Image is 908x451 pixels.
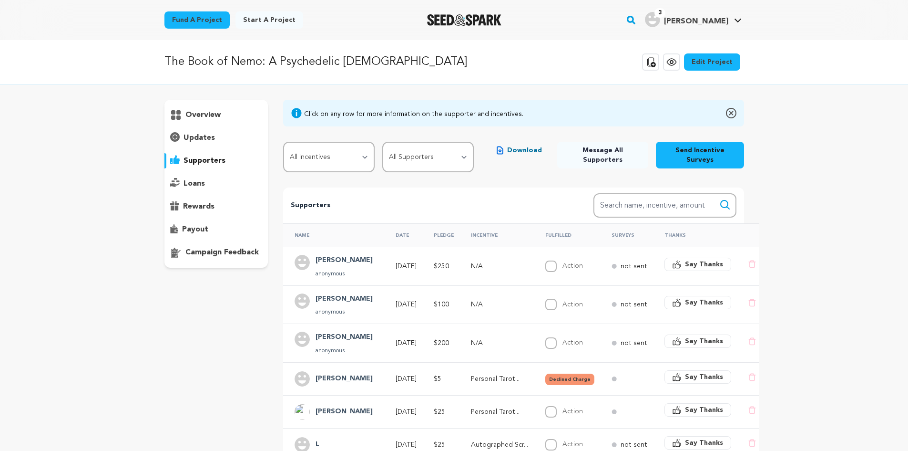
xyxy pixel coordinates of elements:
[316,270,373,278] p: anonymous
[621,262,647,271] p: not sent
[295,294,310,309] img: user.png
[664,258,731,271] button: Say Thanks
[434,376,441,382] span: $5
[295,371,310,387] img: user.png
[185,109,221,121] p: overview
[396,262,417,271] p: [DATE]
[471,262,528,271] p: N/A
[164,11,230,29] a: Fund a project
[427,14,502,26] img: Seed&Spark Logo Dark Mode
[664,335,731,348] button: Say Thanks
[434,263,449,270] span: $250
[295,332,310,347] img: user.png
[545,374,594,385] button: Declined Charge
[664,403,731,417] button: Say Thanks
[685,298,723,307] span: Say Thanks
[316,332,373,343] h4: Marion Harris
[654,8,665,18] span: 3
[434,301,449,308] span: $100
[184,132,215,144] p: updates
[235,11,303,29] a: Start a project
[184,155,225,167] p: supporters
[316,255,373,266] h4: Marion Harris
[621,338,647,348] p: not sent
[562,301,583,308] label: Action
[562,441,583,448] label: Action
[164,176,268,191] button: loans
[164,153,268,168] button: supporters
[182,224,208,235] p: payout
[664,296,731,309] button: Say Thanks
[316,308,373,316] p: anonymous
[164,245,268,260] button: campaign feedback
[562,262,583,269] label: Action
[507,146,542,155] span: Download
[471,300,528,309] p: N/A
[183,201,214,212] p: rewards
[291,200,562,211] p: Supporters
[471,440,528,450] p: Autographed Script
[427,14,502,26] a: Seed&Spark Homepage
[621,440,647,450] p: not sent
[316,347,373,355] p: anonymous
[283,223,384,247] th: Name
[295,404,310,420] img: ACg8ocKs6bNoD5bFHxQngTfn7X_D32x8zi0i3Y03jh-4a8NDwK7zjMo=s96-c
[685,405,723,415] span: Say Thanks
[295,255,310,270] img: user.png
[434,340,449,346] span: $200
[621,300,647,309] p: not sent
[304,109,523,119] div: Click on any row for more information on the supporter and incentives.
[593,193,736,218] input: Search name, incentive, amount
[685,260,723,269] span: Say Thanks
[684,53,740,71] a: Edit Project
[316,406,373,418] h4: Tillery Jeanna
[653,223,737,247] th: Thanks
[316,373,373,385] h4: Angela Pablo
[643,10,744,27] a: Warren H.'s Profile
[643,10,744,30] span: Warren H.'s Profile
[726,107,736,119] img: close-o.svg
[384,223,422,247] th: Date
[685,372,723,382] span: Say Thanks
[534,223,600,247] th: Fulfilled
[396,407,417,417] p: [DATE]
[396,338,417,348] p: [DATE]
[471,374,528,384] p: Personal Tarot Reading
[316,294,373,305] h4: Marion Harris
[562,339,583,346] label: Action
[565,146,641,165] span: Message All Supporters
[664,370,731,384] button: Say Thanks
[471,407,528,417] p: Personal Tarot Reading
[164,130,268,146] button: updates
[600,223,653,247] th: Surveys
[459,223,534,247] th: Incentive
[434,409,445,415] span: $25
[489,142,550,159] button: Download
[685,438,723,448] span: Say Thanks
[434,441,445,448] span: $25
[656,142,744,168] button: Send Incentive Surveys
[664,436,731,450] button: Say Thanks
[422,223,459,247] th: Pledge
[645,12,660,27] img: user.png
[185,247,259,258] p: campaign feedback
[645,12,728,27] div: Warren H.'s Profile
[396,440,417,450] p: [DATE]
[164,222,268,237] button: payout
[396,374,417,384] p: [DATE]
[471,338,528,348] p: N/A
[164,107,268,123] button: overview
[685,336,723,346] span: Say Thanks
[664,18,728,25] span: [PERSON_NAME]
[396,300,417,309] p: [DATE]
[316,439,319,451] h4: L
[164,53,467,71] p: The Book of Nemo: A Psychedelic [DEMOGRAPHIC_DATA]
[557,142,649,168] button: Message All Supporters
[562,408,583,415] label: Action
[164,199,268,214] button: rewards
[184,178,205,189] p: loans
